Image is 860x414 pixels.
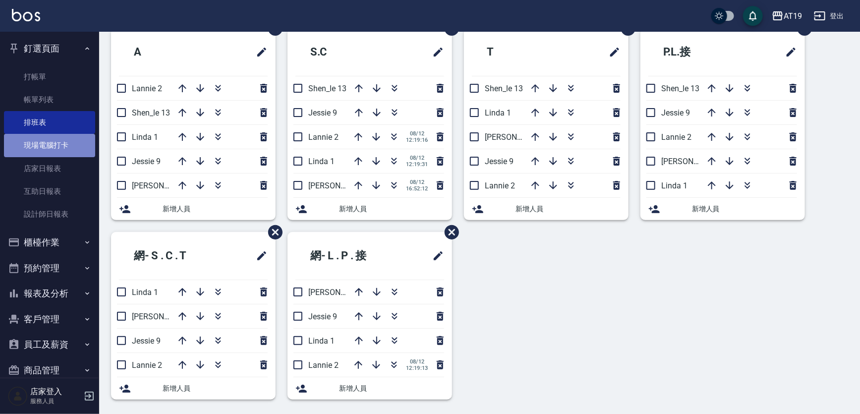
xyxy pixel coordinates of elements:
span: Linda 1 [132,288,158,297]
span: Lannie 2 [661,132,691,142]
h2: A [119,34,203,70]
span: Jessie 9 [485,157,514,166]
div: 新增人員 [640,198,805,220]
span: 08/12 [406,358,428,365]
span: 08/12 [406,155,428,161]
span: 08/12 [406,130,428,137]
span: Jessie 9 [132,336,161,346]
img: Person [8,386,28,406]
span: 新增人員 [339,204,444,214]
span: Linda 1 [661,181,688,190]
img: Logo [12,9,40,21]
h5: 店家登入 [30,387,81,397]
span: 修改班表的標題 [426,244,444,268]
p: 服務人員 [30,397,81,406]
button: 預約管理 [4,255,95,281]
a: 互助日報表 [4,180,95,203]
span: 新增人員 [516,204,621,214]
span: Lannie 2 [308,132,339,142]
a: 現場電腦打卡 [4,134,95,157]
span: Linda 1 [485,108,511,118]
span: Jessie 9 [661,108,690,118]
button: 員工及薪資 [4,332,95,357]
span: Shen_le 13 [308,84,346,93]
span: Lannie 2 [308,360,339,370]
div: 新增人員 [287,198,452,220]
a: 帳單列表 [4,88,95,111]
span: Shen_le 13 [132,108,170,118]
span: Jessie 9 [132,157,161,166]
h2: 網- S . C . T [119,238,226,274]
span: Linda 1 [308,336,335,346]
h2: S.C [295,34,384,70]
span: Linda 1 [308,157,335,166]
span: 12:19:31 [406,161,428,168]
span: 刪除班表 [261,218,284,247]
span: 刪除班表 [437,218,460,247]
a: 店家日報表 [4,157,95,180]
button: 商品管理 [4,357,95,383]
span: [PERSON_NAME] 6 [485,132,551,142]
span: 新增人員 [692,204,797,214]
a: 排班表 [4,111,95,134]
span: 08/12 [406,179,428,185]
button: 櫃檯作業 [4,230,95,255]
span: [PERSON_NAME] 6 [308,181,374,190]
span: 新增人員 [163,383,268,394]
span: Shen_le 13 [485,84,523,93]
div: AT19 [784,10,802,22]
span: [PERSON_NAME] 6 [308,288,374,297]
span: 新增人員 [163,204,268,214]
span: 12:19:16 [406,137,428,143]
span: Lannie 2 [485,181,515,190]
span: 修改班表的標題 [779,40,797,64]
h2: 網- L . P . 接 [295,238,404,274]
button: AT19 [768,6,806,26]
span: Jessie 9 [308,108,337,118]
button: 登出 [810,7,848,25]
span: 修改班表的標題 [250,244,268,268]
span: 修改班表的標題 [250,40,268,64]
div: 新增人員 [111,198,276,220]
button: 客戶管理 [4,306,95,332]
span: Shen_le 13 [661,84,699,93]
span: [PERSON_NAME] 6 [661,157,727,166]
span: 修改班表的標題 [603,40,621,64]
button: 釘選頁面 [4,36,95,61]
span: Linda 1 [132,132,158,142]
span: 12:19:13 [406,365,428,371]
button: 報表及分析 [4,281,95,306]
div: 新增人員 [464,198,629,220]
span: 修改班表的標題 [426,40,444,64]
a: 打帳單 [4,65,95,88]
button: save [743,6,763,26]
span: [PERSON_NAME] 6 [132,312,198,321]
div: 新增人員 [111,377,276,400]
span: Jessie 9 [308,312,337,321]
h2: T [472,34,556,70]
a: 設計師日報表 [4,203,95,226]
h2: P.L.接 [648,34,742,70]
span: [PERSON_NAME] 6 [132,181,198,190]
span: Lannie 2 [132,360,162,370]
span: Lannie 2 [132,84,162,93]
div: 新增人員 [287,377,452,400]
span: 16:52:12 [406,185,428,192]
span: 新增人員 [339,383,444,394]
